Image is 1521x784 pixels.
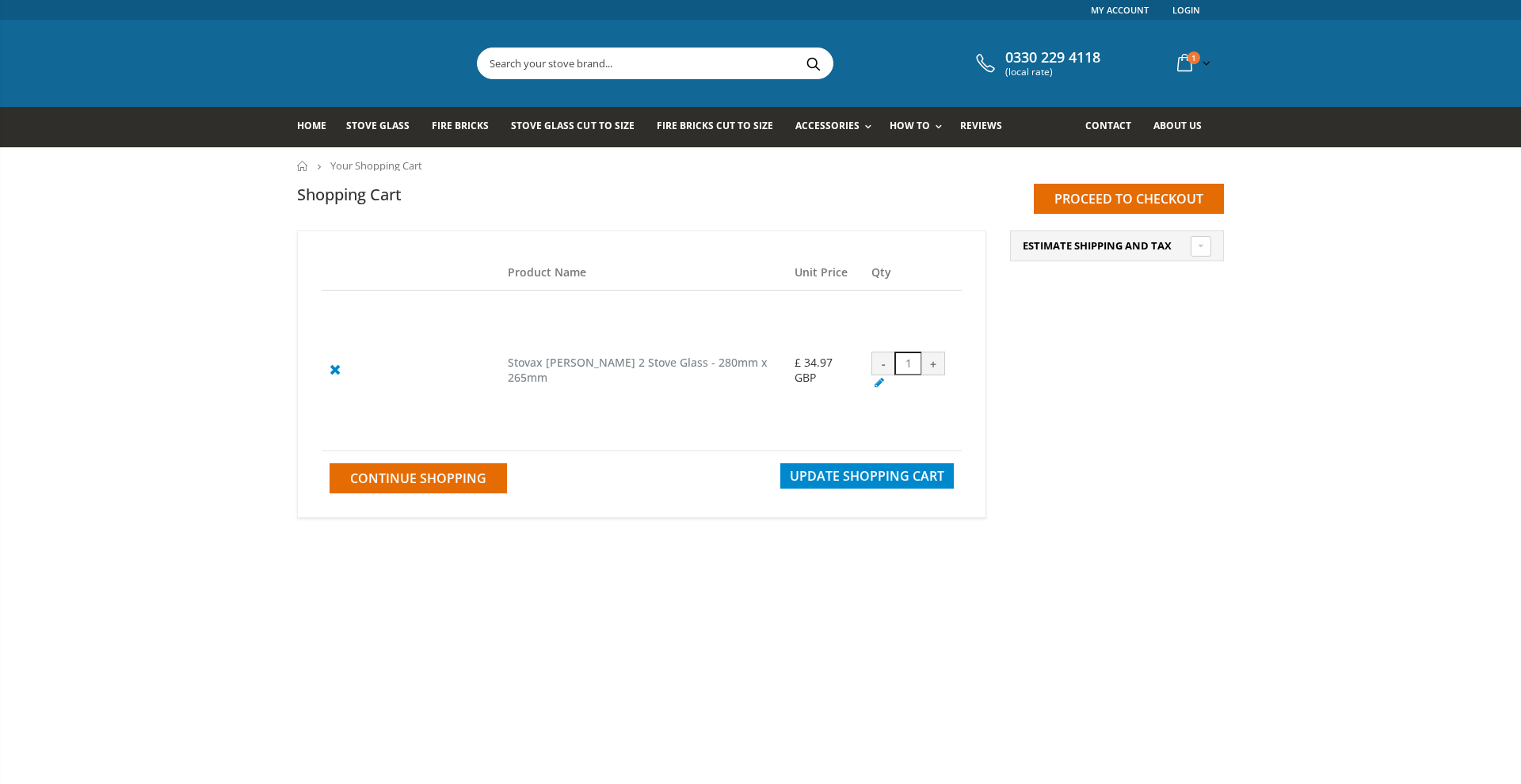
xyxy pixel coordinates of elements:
input: Proceed to checkout [1034,184,1224,214]
span: Reviews [960,119,1002,132]
a: Stove Glass [346,107,421,147]
a: About us [1153,107,1214,147]
span: Home [297,119,326,132]
div: - [871,352,895,375]
a: Home [297,161,309,171]
span: How To [890,119,930,132]
span: About us [1153,119,1202,132]
button: Search [795,48,831,78]
a: Accessories [795,107,879,147]
span: 1 [1187,51,1200,64]
a: Home [297,107,338,147]
th: Unit Price [787,255,863,291]
a: Stove Glass Cut To Size [511,107,646,147]
a: Fire Bricks Cut To Size [657,107,785,147]
span: Accessories [795,119,860,132]
a: Fire Bricks [432,107,501,147]
a: Estimate Shipping and Tax [1023,239,1211,253]
span: Update Shopping Cart [790,467,944,485]
input: Search your stove brand... [478,48,1010,78]
a: Contact [1085,107,1143,147]
a: Continue Shopping [330,463,507,493]
a: Stovax [PERSON_NAME] 2 Stove Glass - 280mm x 265mm [508,355,768,385]
span: Your Shopping Cart [330,158,422,173]
a: 1 [1171,48,1214,78]
a: Reviews [960,107,1014,147]
span: (local rate) [1005,67,1100,78]
div: + [921,352,945,375]
th: Product Name [500,255,787,291]
a: How To [890,107,950,147]
span: Stove Glass [346,119,410,132]
span: Fire Bricks [432,119,489,132]
th: Qty [863,255,962,291]
button: Update Shopping Cart [780,463,954,489]
a: 0330 229 4118 (local rate) [972,49,1100,78]
span: Stove Glass Cut To Size [511,119,634,132]
span: £ 34.97 GBP [795,355,833,384]
h1: Shopping Cart [297,184,402,205]
span: Contact [1085,119,1131,132]
span: 0330 229 4118 [1005,49,1100,67]
span: Fire Bricks Cut To Size [657,119,773,132]
span: Continue Shopping [350,470,486,487]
